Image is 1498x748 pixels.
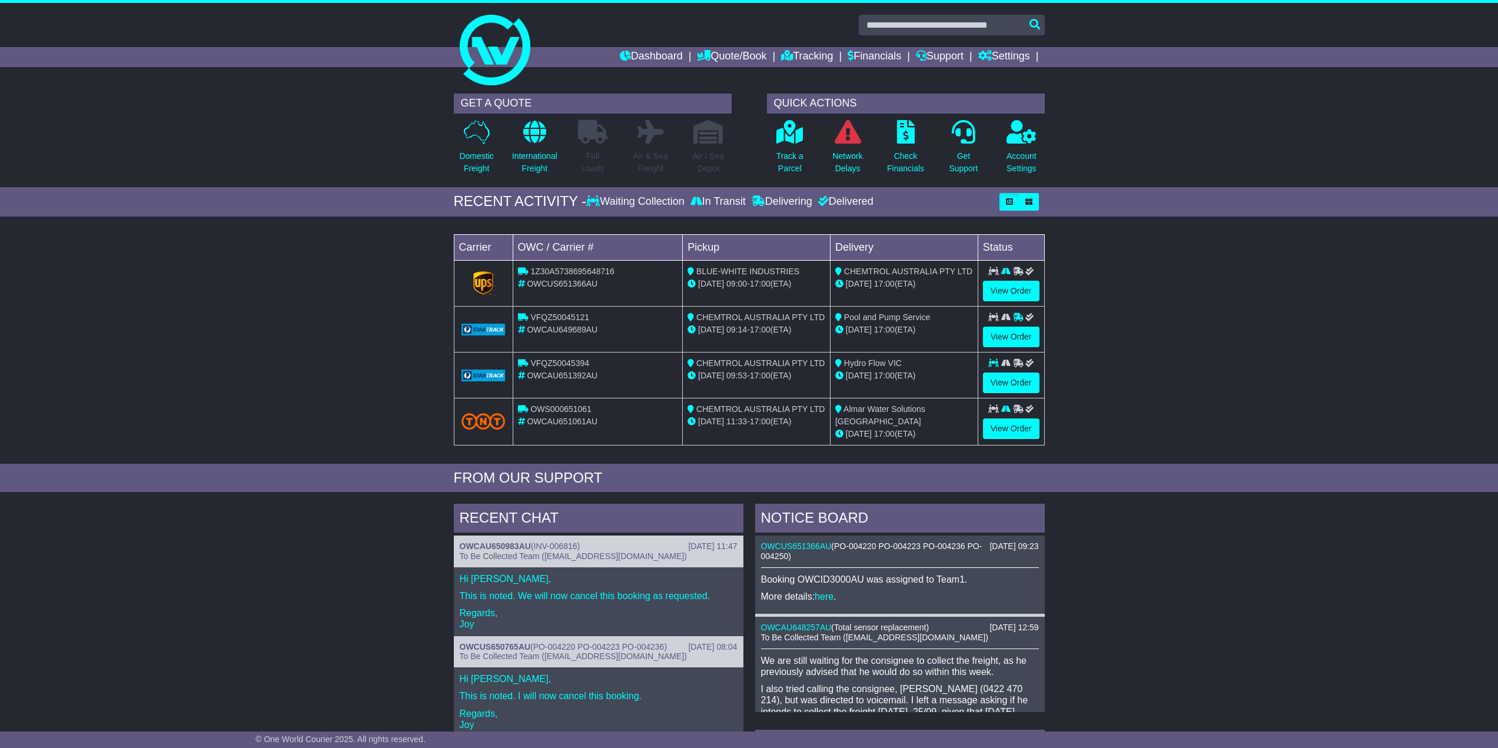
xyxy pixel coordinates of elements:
[683,234,831,260] td: Pickup
[687,195,749,208] div: In Transit
[761,683,1039,729] p: I also tried calling the consignee, [PERSON_NAME] (0422 470 214), but was directed to voicemail. ...
[459,150,493,175] p: Domestic Freight
[948,119,978,181] a: GetSupport
[578,150,607,175] p: Full Loads
[1006,119,1037,181] a: AccountSettings
[761,633,988,642] span: To Be Collected Team ([EMAIL_ADDRESS][DOMAIN_NAME])
[460,573,738,584] p: Hi [PERSON_NAME],
[767,94,1045,114] div: QUICK ACTIONS
[978,234,1044,260] td: Status
[460,607,738,630] p: Regards, Joy
[874,429,895,438] span: 17:00
[687,324,825,336] div: - (ETA)
[533,642,665,651] span: PO-004220 PO-004223 PO-004236
[750,417,770,426] span: 17:00
[460,551,687,561] span: To Be Collected Team ([EMAIL_ADDRESS][DOMAIN_NAME])
[846,279,872,288] span: [DATE]
[846,429,872,438] span: [DATE]
[460,673,738,684] p: Hi [PERSON_NAME],
[461,370,506,381] img: GetCarrierServiceLogo
[460,651,687,661] span: To Be Collected Team ([EMAIL_ADDRESS][DOMAIN_NAME])
[776,119,804,181] a: Track aParcel
[459,119,494,181] a: DomesticFreight
[815,591,833,601] a: here
[844,358,902,368] span: Hydro Flow VIC
[460,541,738,551] div: ( )
[886,119,925,181] a: CheckFinancials
[776,150,803,175] p: Track a Parcel
[460,590,738,601] p: This is noted. We will now cancel this booking as requested.
[983,327,1039,347] a: View Order
[834,623,926,632] span: Total sensor replacement
[687,415,825,428] div: - (ETA)
[726,325,747,334] span: 09:14
[460,708,738,730] p: Regards, Joy
[978,47,1030,67] a: Settings
[527,279,597,288] span: OWCUS651366AU
[512,150,557,175] p: International Freight
[949,150,978,175] p: Get Support
[530,267,614,276] span: 1Z30A5738695648716
[460,690,738,702] p: This is noted. I will now cancel this booking.
[454,193,587,210] div: RECENT ACTIVITY -
[461,413,506,429] img: TNT_Domestic.png
[527,371,597,380] span: OWCAU651392AU
[916,47,964,67] a: Support
[983,373,1039,393] a: View Order
[688,541,737,551] div: [DATE] 11:47
[832,150,862,175] p: Network Delays
[835,428,973,440] div: (ETA)
[688,642,737,652] div: [DATE] 08:04
[527,417,597,426] span: OWCAU651061AU
[750,279,770,288] span: 17:00
[835,278,973,290] div: (ETA)
[454,470,1045,487] div: FROM OUR SUPPORT
[835,404,925,426] span: Almar Water Solutions [GEOGRAPHIC_DATA]
[887,150,924,175] p: Check Financials
[530,313,589,322] span: VFQZ50045121
[696,313,825,322] span: CHEMTROL AUSTRALIA PTY LTD
[460,642,531,651] a: OWCUS650765AU
[832,119,863,181] a: NetworkDelays
[633,150,668,175] p: Air & Sea Freight
[460,541,531,551] a: OWCAU650983AU
[830,234,978,260] td: Delivery
[687,370,825,382] div: - (ETA)
[844,313,930,322] span: Pool and Pump Service
[511,119,558,181] a: InternationalFreight
[844,267,972,276] span: CHEMTROL AUSTRALIA PTY LTD
[989,623,1038,633] div: [DATE] 12:59
[696,358,825,368] span: CHEMTROL AUSTRALIA PTY LTD
[846,371,872,380] span: [DATE]
[696,404,825,414] span: CHEMTROL AUSTRALIA PTY LTD
[750,325,770,334] span: 17:00
[983,418,1039,439] a: View Order
[874,325,895,334] span: 17:00
[698,371,724,380] span: [DATE]
[781,47,833,67] a: Tracking
[696,267,799,276] span: BLUE-WHITE INDUSTRIES
[983,281,1039,301] a: View Order
[874,279,895,288] span: 17:00
[530,404,592,414] span: OWS000651061
[698,417,724,426] span: [DATE]
[761,541,982,561] span: PO-004220 PO-004223 PO-004236 PO-004250
[693,150,725,175] p: Air / Sea Depot
[454,504,743,536] div: RECENT CHAT
[761,655,1039,677] p: We are still waiting for the consignee to collect the freight, as he previously advised that he w...
[534,541,577,551] span: INV-006816
[1007,150,1037,175] p: Account Settings
[755,504,1045,536] div: NOTICE BOARD
[586,195,687,208] div: Waiting Collection
[687,278,825,290] div: - (ETA)
[473,271,493,295] img: GetCarrierServiceLogo
[454,234,513,260] td: Carrier
[761,541,832,551] a: OWCUS651366AU
[846,325,872,334] span: [DATE]
[697,47,766,67] a: Quote/Book
[698,279,724,288] span: [DATE]
[835,370,973,382] div: (ETA)
[726,417,747,426] span: 11:33
[874,371,895,380] span: 17:00
[848,47,901,67] a: Financials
